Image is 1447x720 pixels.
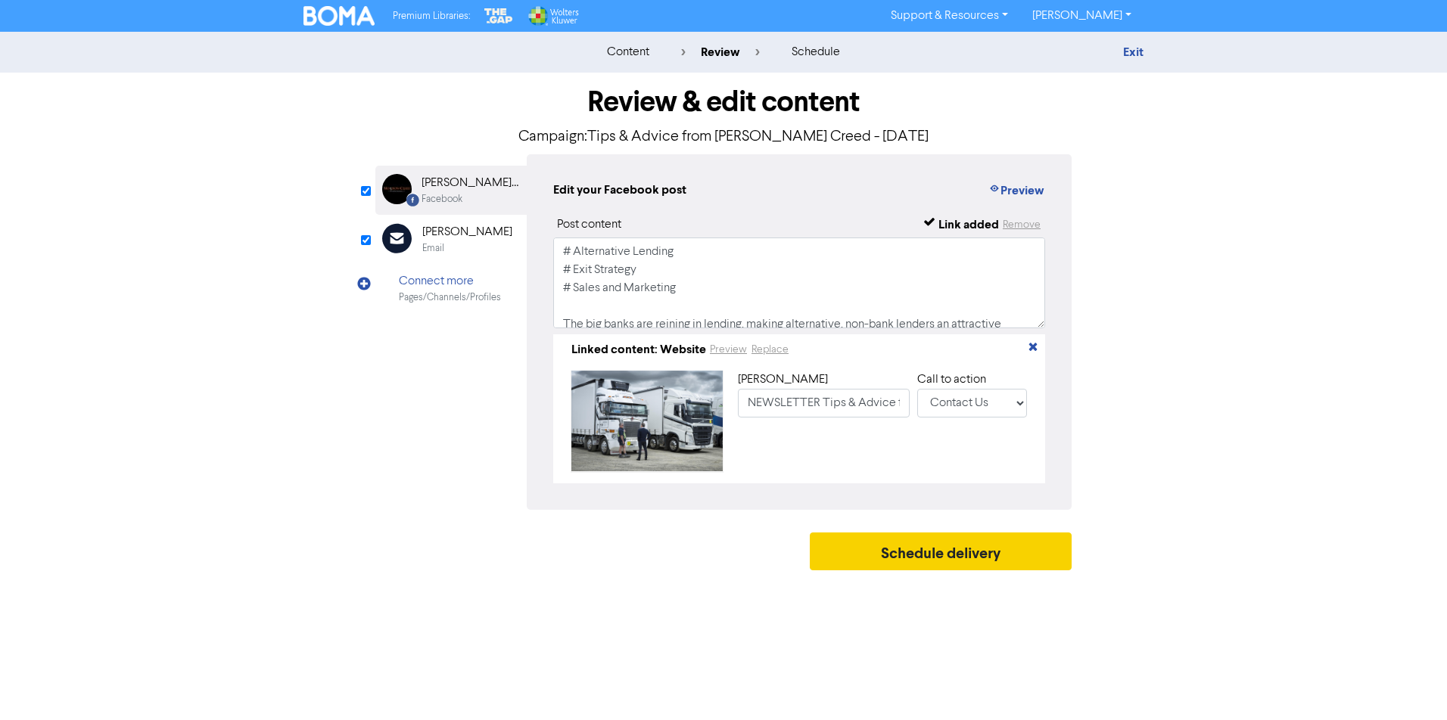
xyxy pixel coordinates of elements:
div: Connect morePages/Channels/Profiles [375,264,527,313]
div: Pages/Channels/Profiles [399,290,501,305]
button: Schedule delivery [810,532,1072,570]
img: Facebook [382,174,412,204]
div: Post content [557,216,621,234]
a: Preview [709,343,748,355]
div: Call to action [917,371,1027,389]
div: Connect more [399,272,501,290]
button: Remove [1002,216,1041,234]
a: Support & Resources [879,4,1020,28]
div: Link added [938,216,999,234]
h1: Review & edit content [375,85,1072,119]
div: [PERSON_NAME] [422,223,512,241]
span: Premium Libraries: [393,11,470,21]
div: [PERSON_NAME]Email [375,215,527,264]
img: Wolters Kluwer [527,6,578,26]
a: [PERSON_NAME] [1020,4,1144,28]
div: Email [422,241,444,256]
div: Linked content: Website [571,340,706,358]
div: review [681,43,760,61]
img: The Gap [482,6,515,26]
a: Exit [1123,45,1144,60]
button: Replace [751,341,789,358]
iframe: Chat Widget [1371,647,1447,720]
div: Edit your Facebook post [553,181,686,200]
div: Facebook [422,192,462,206]
div: [PERSON_NAME] Creed Advisory Limited [422,174,518,192]
p: Campaign: Tips & Advice from [PERSON_NAME] Creed - [DATE] [375,126,1072,148]
button: Preview [709,341,748,358]
textarea: # Alternative Lending # Exit Strategy # Sales and Marketing The big banks are reining in lending,... [553,237,1045,328]
button: Preview [988,181,1045,200]
div: schedule [792,43,840,61]
img: 1.Mike%20%26%20Stu.jpg [571,371,723,471]
div: content [607,43,649,61]
img: BOMA Logo [303,6,375,26]
div: Facebook [PERSON_NAME] Creed Advisory LimitedFacebook [375,166,527,215]
div: [PERSON_NAME] [738,371,910,389]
